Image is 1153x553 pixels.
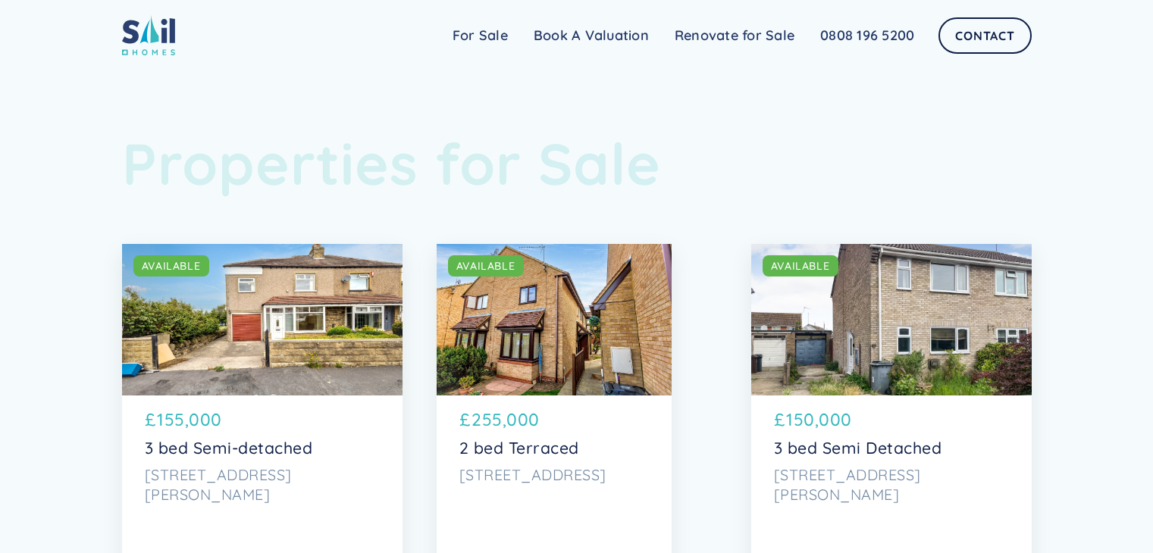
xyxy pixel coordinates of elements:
div: AVAILABLE [142,258,201,273]
p: [STREET_ADDRESS][PERSON_NAME] [774,465,1009,504]
p: 150,000 [786,407,852,433]
div: AVAILABLE [771,258,830,273]
p: £ [459,407,471,433]
a: For Sale [440,20,521,51]
p: 255,000 [472,407,540,433]
p: [STREET_ADDRESS] [459,465,649,485]
img: sail home logo colored [122,15,175,55]
a: Book A Valuation [521,20,662,51]
div: AVAILABLE [456,258,515,273]
a: 0808 196 5200 [807,20,927,51]
p: [STREET_ADDRESS][PERSON_NAME] [145,465,380,504]
p: £ [145,407,156,433]
p: £ [774,407,785,433]
a: Renovate for Sale [662,20,807,51]
p: 2 bed Terraced [459,439,649,458]
a: Contact [938,17,1031,54]
h1: Properties for Sale [122,129,1032,198]
p: 3 bed Semi-detached [145,439,380,458]
p: 155,000 [157,407,222,433]
p: 3 bed Semi Detached [774,439,1009,458]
